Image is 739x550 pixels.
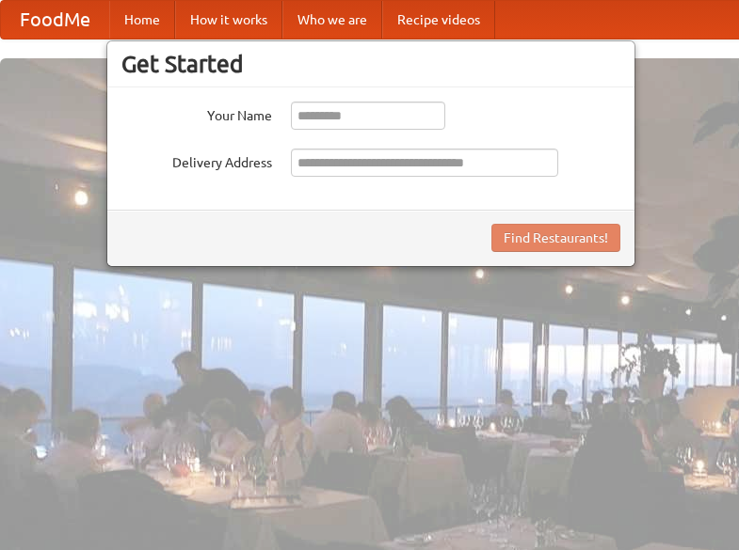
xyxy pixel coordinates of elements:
[121,102,272,125] label: Your Name
[109,1,175,39] a: Home
[382,1,495,39] a: Recipe videos
[282,1,382,39] a: Who we are
[121,50,620,78] h3: Get Started
[1,1,109,39] a: FoodMe
[175,1,282,39] a: How it works
[491,224,620,252] button: Find Restaurants!
[121,149,272,172] label: Delivery Address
